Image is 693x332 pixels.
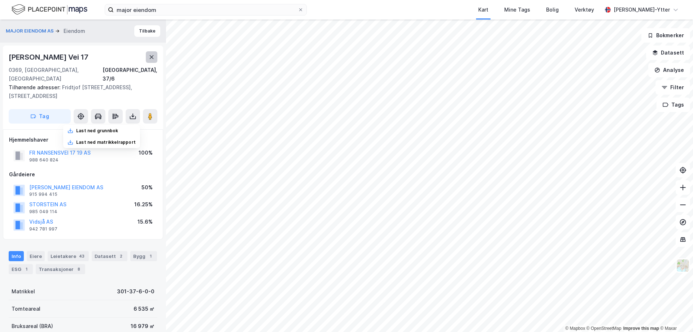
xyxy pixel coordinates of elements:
[657,98,690,112] button: Tags
[478,5,488,14] div: Kart
[9,109,71,124] button: Tag
[29,157,58,163] div: 988 640 824
[27,251,45,261] div: Eiere
[655,80,690,95] button: Filter
[12,305,40,313] div: Tomteareal
[131,322,154,331] div: 16 979 ㎡
[117,253,125,260] div: 2
[29,191,57,197] div: 915 994 415
[623,326,659,331] a: Improve this map
[29,226,57,232] div: 942 781 997
[9,170,157,179] div: Gårdeiere
[565,326,585,331] a: Mapbox
[9,135,157,144] div: Hjemmelshaver
[75,266,82,273] div: 8
[130,251,157,261] div: Bygg
[9,84,62,90] span: Tilhørende adresser:
[641,28,690,43] button: Bokmerker
[9,51,90,63] div: [PERSON_NAME] Vei 17
[9,264,33,274] div: ESG
[9,251,24,261] div: Info
[23,266,30,273] div: 1
[117,287,154,296] div: 301-37-6-0-0
[139,148,153,157] div: 100%
[48,251,89,261] div: Leietakere
[12,322,53,331] div: Bruksareal (BRA)
[138,217,153,226] div: 15.6%
[657,297,693,332] iframe: Chat Widget
[12,287,35,296] div: Matrikkel
[76,128,118,134] div: Last ned grunnbok
[92,251,127,261] div: Datasett
[6,27,55,35] button: MAJOR EIENDOM AS
[12,3,87,16] img: logo.f888ab2527a4732fd821a326f86c7f29.svg
[504,5,530,14] div: Mine Tags
[614,5,670,14] div: [PERSON_NAME]-Ytter
[36,264,85,274] div: Transaksjoner
[134,25,160,37] button: Tilbake
[78,253,86,260] div: 43
[103,66,157,83] div: [GEOGRAPHIC_DATA], 37/6
[141,183,153,192] div: 50%
[64,27,85,35] div: Eiendom
[646,46,690,60] button: Datasett
[575,5,594,14] div: Verktøy
[76,139,136,145] div: Last ned matrikkelrapport
[546,5,559,14] div: Bolig
[114,4,298,15] input: Søk på adresse, matrikkel, gårdeiere, leietakere eller personer
[648,63,690,77] button: Analyse
[676,259,690,272] img: Z
[9,83,152,100] div: Fridtjof [STREET_ADDRESS], [STREET_ADDRESS]
[9,66,103,83] div: 0369, [GEOGRAPHIC_DATA], [GEOGRAPHIC_DATA]
[134,200,153,209] div: 16.25%
[147,253,154,260] div: 1
[587,326,622,331] a: OpenStreetMap
[134,305,154,313] div: 6 535 ㎡
[29,209,57,215] div: 985 049 114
